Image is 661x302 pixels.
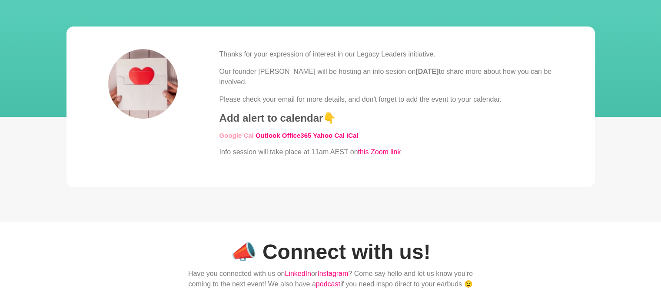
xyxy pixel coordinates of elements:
p: Have you connected with us on or ? Come say hello and let us know you're coming to the next event... [178,269,484,289]
a: Yahoo Cal [313,132,345,139]
h4: Add alert to calendar👇 [219,112,553,125]
a: Instagram [317,270,348,277]
strong: [DATE] [415,68,438,75]
a: Google Cal [219,132,254,139]
h5: ​ [219,132,553,140]
p: Thanks for your expression of interest in our Legacy Leaders initiative. [219,49,553,60]
h1: 📣 Connect with us! [178,239,484,265]
a: Office365 [282,132,312,139]
a: iCal [346,132,359,139]
p: Please check your email for more details, and don't forget to add the event to your calendar. [219,94,553,105]
a: Outlook [256,132,280,139]
p: Our founder [PERSON_NAME] will be hosting an info sesion on to share more about how you can be in... [219,66,553,87]
a: LinkedIn [285,270,311,277]
p: Info session will take place at 11am AEST on [219,147,553,157]
a: this Zoom link [358,148,401,156]
a: podcast [316,280,340,288]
